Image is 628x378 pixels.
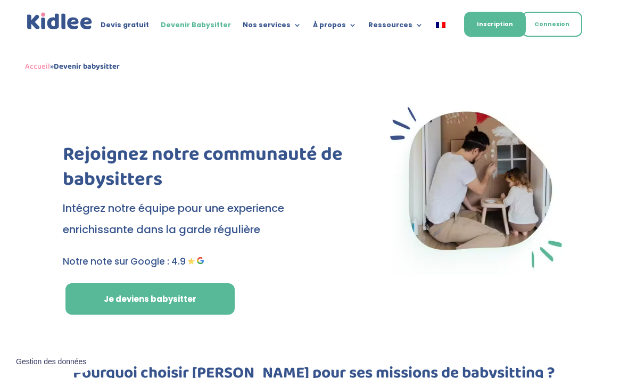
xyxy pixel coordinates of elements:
[16,357,86,367] span: Gestion des données
[464,12,526,37] a: Inscription
[65,283,235,315] a: Je deviens babysitter
[25,60,50,73] a: Accueil
[10,351,93,373] button: Gestion des données
[381,266,565,278] picture: Babysitter
[54,60,120,73] strong: Devenir babysitter
[368,21,423,33] a: Ressources
[63,139,343,195] span: Rejoignez notre communauté de babysitters
[436,22,445,28] img: Français
[522,12,582,37] a: Connexion
[63,254,353,269] p: Notre note sur Google : 4.9
[101,21,149,33] a: Devis gratuit
[25,11,94,32] a: Kidlee Logo
[243,21,301,33] a: Nos services
[25,11,94,32] img: logo_kidlee_bleu
[313,21,357,33] a: À propos
[63,201,284,237] span: Intégrez notre équipe pour une experience enrichissante dans la garde régulière
[25,60,120,73] span: »
[161,21,231,33] a: Devenir Babysitter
